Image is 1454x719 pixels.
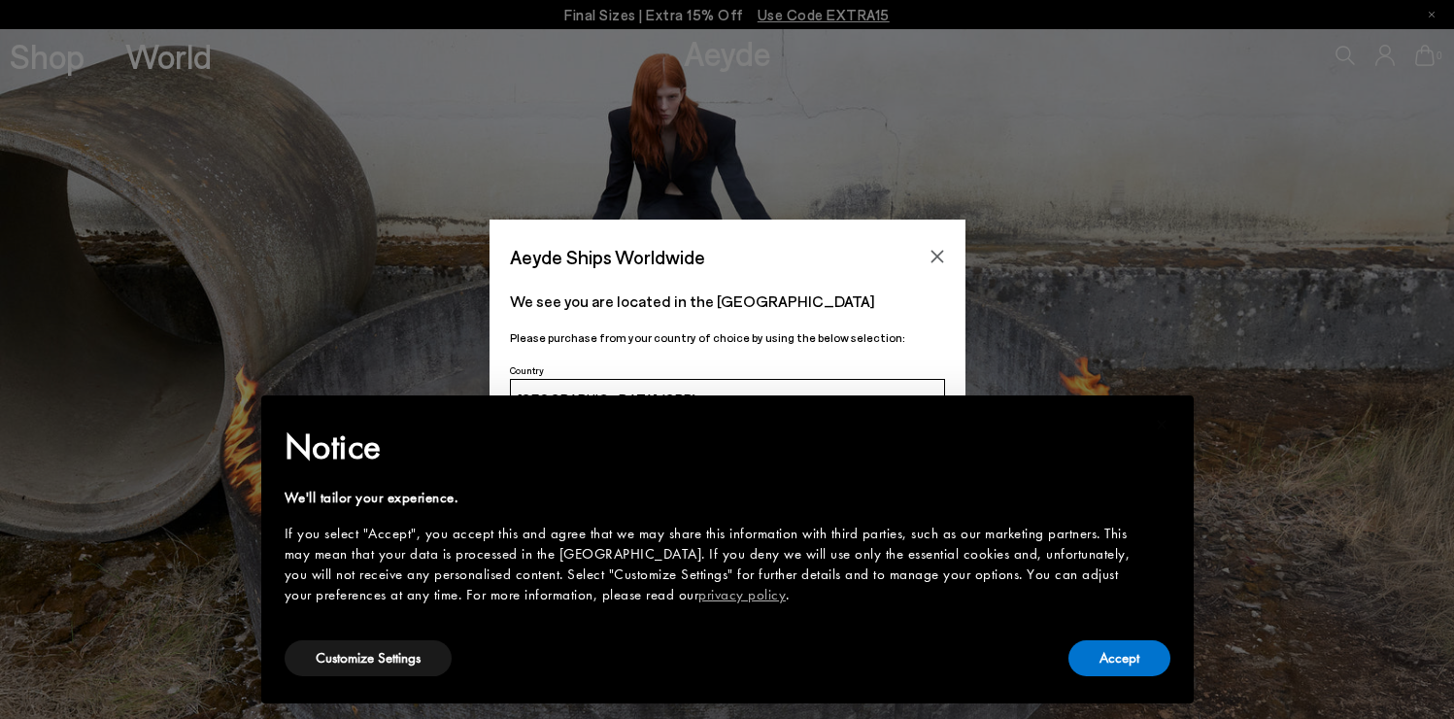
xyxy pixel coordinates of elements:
[510,240,705,274] span: Aeyde Ships Worldwide
[510,290,945,313] p: We see you are located in the [GEOGRAPHIC_DATA]
[285,524,1139,605] div: If you select "Accept", you accept this and agree that we may share this information with third p...
[923,242,952,271] button: Close
[1068,640,1170,676] button: Accept
[285,640,452,676] button: Customize Settings
[285,488,1139,508] div: We'll tailor your experience.
[510,328,945,347] p: Please purchase from your country of choice by using the below selection:
[698,585,786,604] a: privacy policy
[510,364,544,376] span: Country
[1139,401,1186,448] button: Close this notice
[285,422,1139,472] h2: Notice
[1156,409,1168,439] span: ×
